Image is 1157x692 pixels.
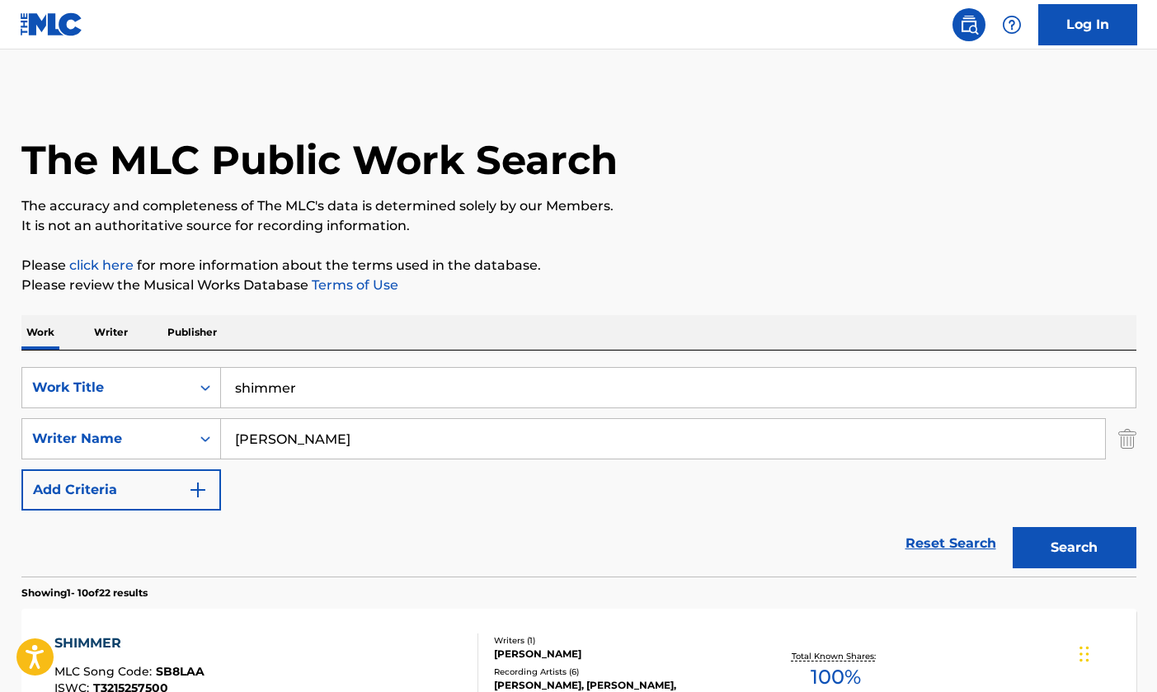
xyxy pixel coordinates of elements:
[21,256,1136,275] p: Please for more information about the terms used in the database.
[897,525,1004,562] a: Reset Search
[20,12,83,36] img: MLC Logo
[959,15,979,35] img: search
[494,634,743,647] div: Writers ( 1 )
[811,662,861,692] span: 100 %
[188,480,208,500] img: 9d2ae6d4665cec9f34b9.svg
[21,367,1136,577] form: Search Form
[21,216,1136,236] p: It is not an authoritative source for recording information.
[21,469,221,511] button: Add Criteria
[494,666,743,678] div: Recording Artists ( 6 )
[21,196,1136,216] p: The accuracy and completeness of The MLC's data is determined solely by our Members.
[54,633,205,653] div: SHIMMER
[21,586,148,600] p: Showing 1 - 10 of 22 results
[32,429,181,449] div: Writer Name
[1013,527,1136,568] button: Search
[21,275,1136,295] p: Please review the Musical Works Database
[1118,418,1136,459] img: Delete Criterion
[32,378,181,398] div: Work Title
[21,135,618,185] h1: The MLC Public Work Search
[1038,4,1137,45] a: Log In
[21,315,59,350] p: Work
[995,8,1028,41] div: Help
[792,650,880,662] p: Total Known Shares:
[952,8,985,41] a: Public Search
[54,664,156,679] span: MLC Song Code :
[308,277,398,293] a: Terms of Use
[162,315,222,350] p: Publisher
[69,257,134,273] a: click here
[1079,629,1089,679] div: Drag
[494,647,743,661] div: [PERSON_NAME]
[156,664,205,679] span: SB8LAA
[1075,613,1157,692] iframe: Chat Widget
[1002,15,1022,35] img: help
[89,315,133,350] p: Writer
